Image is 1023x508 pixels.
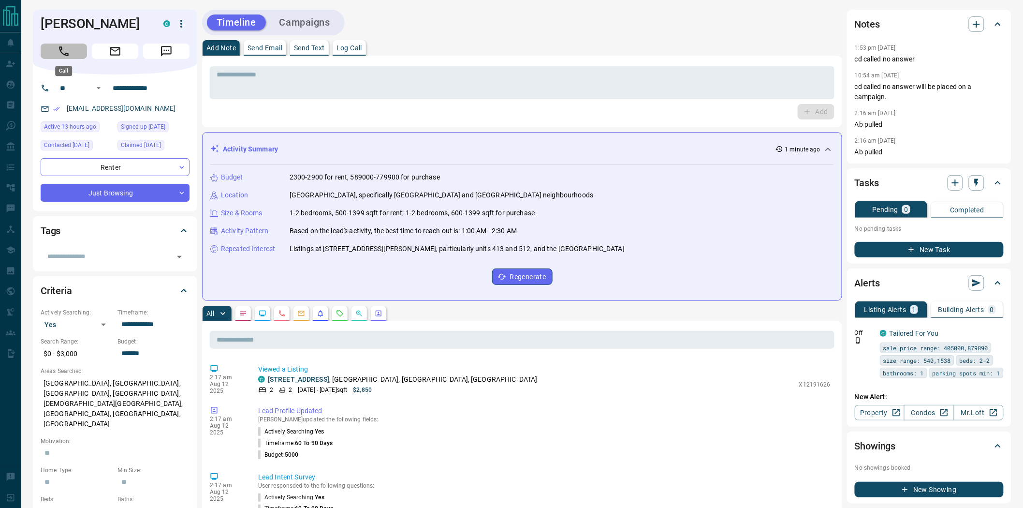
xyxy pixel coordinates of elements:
p: Budget: [117,337,190,346]
p: [DATE] - [DATE] sqft [298,386,347,394]
div: Wed Jun 04 2025 [117,140,190,153]
h2: Showings [855,438,896,454]
p: Aug 12 2025 [210,489,244,502]
p: Budget : [258,450,298,459]
div: Yes [41,317,113,332]
span: parking spots min: 1 [933,368,1000,378]
a: Property [855,405,905,420]
p: 1 [912,306,916,313]
svg: Listing Alerts [317,310,324,317]
span: sale price range: 405000,879890 [883,343,988,353]
p: Lead Profile Updated [258,406,831,416]
span: bathrooms: 1 [883,368,924,378]
p: No pending tasks [855,222,1004,236]
p: Completed [950,207,984,213]
p: 0 [990,306,994,313]
p: 0 [904,206,908,213]
p: Location [221,190,248,200]
h2: Tags [41,223,60,239]
p: Areas Searched: [41,367,190,375]
svg: Agent Actions [375,310,382,317]
p: Timeframe: [117,308,190,317]
button: New Task [855,242,1004,257]
div: condos.ca [880,330,887,337]
p: [GEOGRAPHIC_DATA], specifically [GEOGRAPHIC_DATA] and [GEOGRAPHIC_DATA] neighbourhoods [290,190,593,200]
p: 2:16 am [DATE] [855,137,896,144]
p: Ab pulled [855,147,1004,157]
a: Mr.Loft [954,405,1004,420]
p: Listings at [STREET_ADDRESS][PERSON_NAME], particularly units 413 and 512, and the [GEOGRAPHIC_DATA] [290,244,625,254]
div: Showings [855,434,1004,458]
button: Timeline [207,15,266,30]
p: 2:17 am [210,482,244,489]
p: [GEOGRAPHIC_DATA], [GEOGRAPHIC_DATA], [GEOGRAPHIC_DATA], [GEOGRAPHIC_DATA], [DEMOGRAPHIC_DATA][GE... [41,375,190,432]
a: Condos [904,405,954,420]
p: New Alert: [855,392,1004,402]
p: Add Note [206,45,236,51]
p: Timeframe : [258,439,333,448]
button: New Showing [855,482,1004,497]
p: 2300-2900 for rent, 589000-779900 for purchase [290,172,440,182]
h2: Tasks [855,175,879,191]
div: Call [55,66,72,76]
div: Tue Aug 12 2025 [41,121,113,135]
p: User responsded to the following questions: [258,482,831,489]
p: Off [855,329,874,337]
p: , [GEOGRAPHIC_DATA], [GEOGRAPHIC_DATA], [GEOGRAPHIC_DATA] [268,374,538,385]
p: Actively Searching : [258,427,324,436]
p: 2:17 am [210,374,244,381]
div: Activity Summary1 minute ago [210,140,834,158]
p: 2 [289,386,292,394]
span: Claimed [DATE] [121,140,161,150]
span: Email [92,44,138,59]
p: 10:54 am [DATE] [855,72,899,79]
p: Repeated Interest [221,244,275,254]
p: Home Type: [41,466,113,475]
span: 5000 [285,451,298,458]
p: Listing Alerts [864,306,906,313]
div: condos.ca [163,20,170,27]
p: Search Range: [41,337,113,346]
svg: Emails [297,310,305,317]
p: Ab pulled [855,120,1004,130]
svg: Push Notification Only [855,337,862,344]
svg: Email Verified [53,105,60,112]
p: X12191626 [799,380,831,389]
p: $0 - $3,000 [41,346,113,362]
p: cd called no answer [855,54,1004,64]
p: Min Size: [117,466,190,475]
p: 2:17 am [210,416,244,422]
span: Contacted [DATE] [44,140,89,150]
svg: Calls [278,310,286,317]
div: Tasks [855,171,1004,194]
span: Active 13 hours ago [44,122,96,132]
p: Aug 12 2025 [210,381,244,394]
svg: Requests [336,310,344,317]
p: Size & Rooms [221,208,263,218]
p: cd called no answer will be placed on a campaign. [855,82,1004,102]
div: Renter [41,158,190,176]
p: Aug 12 2025 [210,422,244,436]
span: Signed up [DATE] [121,122,165,132]
h2: Alerts [855,275,880,291]
p: 1-2 bedrooms, 500-1399 sqft for rent; 1-2 bedrooms, 600-1399 sqft for purchase [290,208,535,218]
h2: Notes [855,16,880,32]
div: Just Browsing [41,184,190,202]
p: Activity Pattern [221,226,268,236]
p: Based on the lead's activity, the best time to reach out is: 1:00 AM - 2:30 AM [290,226,517,236]
p: Motivation: [41,437,190,446]
svg: Lead Browsing Activity [259,310,266,317]
p: All [206,310,214,317]
div: Tags [41,219,190,242]
button: Campaigns [270,15,340,30]
p: No showings booked [855,463,1004,472]
p: Viewed a Listing [258,364,831,374]
div: Tue Jul 15 2025 [41,140,113,153]
a: [EMAIL_ADDRESS][DOMAIN_NAME] [67,105,176,112]
div: Alerts [855,271,1004,295]
p: [PERSON_NAME] updated the following fields: [258,416,831,423]
p: Pending [872,206,898,213]
button: Open [93,82,104,94]
div: Wed May 27 2020 [117,121,190,135]
p: Activity Summary [223,144,278,154]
